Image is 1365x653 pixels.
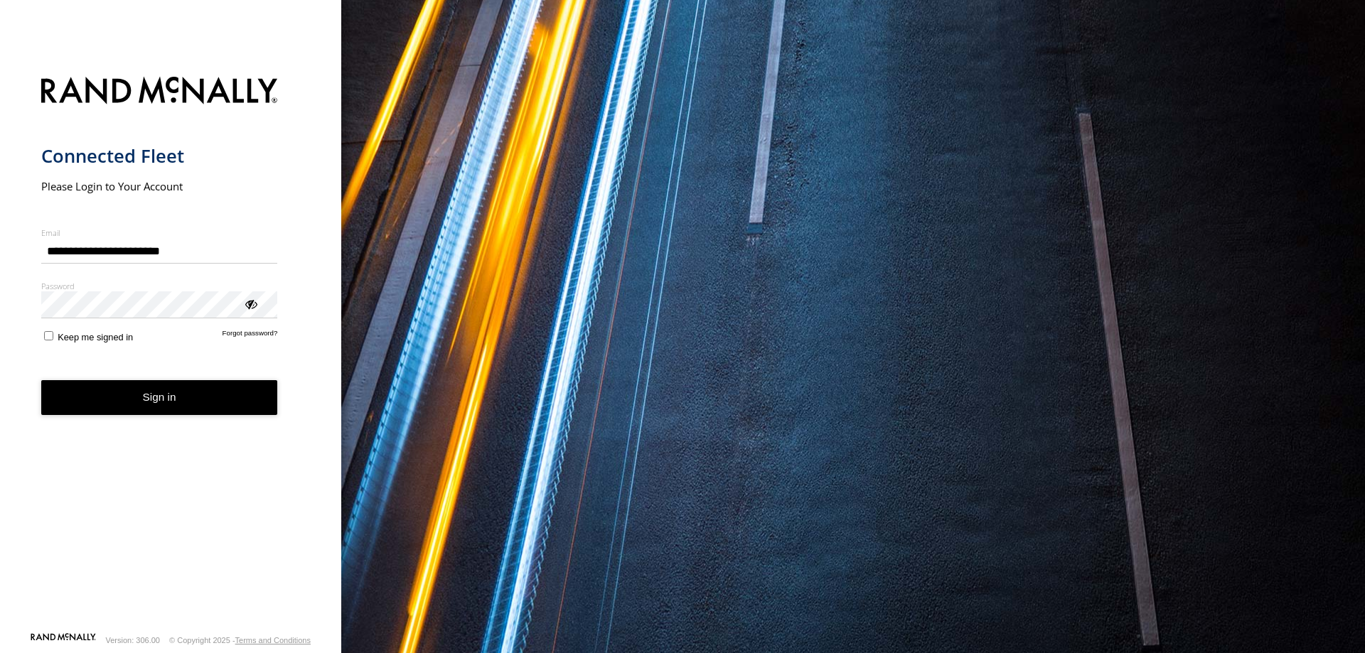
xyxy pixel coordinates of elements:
[41,380,278,415] button: Sign in
[41,179,278,193] h2: Please Login to Your Account
[243,296,257,311] div: ViewPassword
[41,227,278,238] label: Email
[169,636,311,644] div: © Copyright 2025 -
[41,281,278,291] label: Password
[41,68,301,632] form: main
[41,144,278,168] h1: Connected Fleet
[106,636,160,644] div: Version: 306.00
[235,636,311,644] a: Terms and Conditions
[41,74,278,110] img: Rand McNally
[31,633,96,647] a: Visit our Website
[223,329,278,342] a: Forgot password?
[44,331,53,340] input: Keep me signed in
[58,332,133,342] span: Keep me signed in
